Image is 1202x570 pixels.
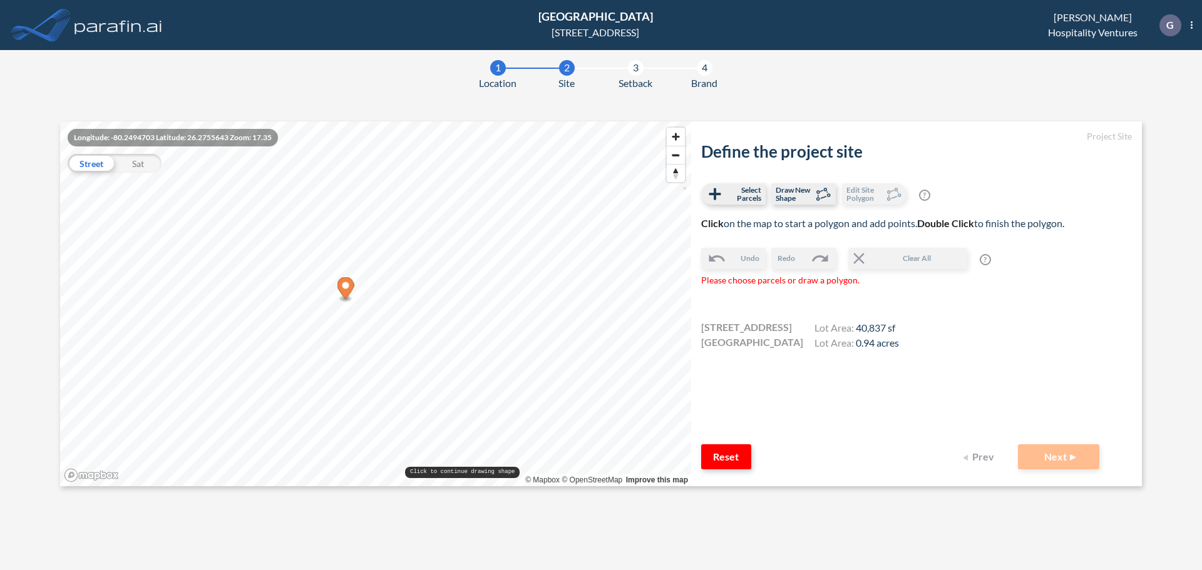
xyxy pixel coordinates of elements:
[667,128,685,146] button: Zoom in
[980,254,991,265] span: ?
[626,476,688,484] a: Improve this map
[562,476,622,484] a: OpenStreetMap
[68,154,115,173] div: Street
[667,146,685,164] span: Zoom out
[558,76,575,91] span: Site
[741,253,759,264] span: Undo
[814,337,899,352] h4: Lot Area:
[701,320,792,335] span: [STREET_ADDRESS]
[701,131,1132,142] h5: Project Site
[701,444,751,469] button: Reset
[697,60,712,76] div: 4
[701,142,1132,161] h2: Define the project site
[405,467,520,478] pre: Click to continue drawing shape
[724,186,761,202] span: Select Parcels
[538,9,653,23] span: Coral Springs
[667,164,685,182] button: Reset bearing to north
[479,76,516,91] span: Location
[1018,444,1099,469] button: Next
[701,217,1064,229] span: on the map to start a polygon and add points. to finish the polygon.
[771,248,836,269] button: Redo
[701,275,1008,286] span: Please choose parcels or draw a polygon.
[525,476,560,484] a: Mapbox
[846,186,883,202] span: Edit Site Polygon
[536,25,655,40] div: [STREET_ADDRESS]
[848,248,967,269] button: Clear All
[72,13,165,38] img: logo
[919,190,930,201] span: ?
[115,154,162,173] div: Sat
[64,468,119,482] a: Mapbox homepage
[667,146,685,164] button: Zoom out
[868,253,966,264] span: Clear All
[778,253,795,264] span: Redo
[691,76,717,91] span: Brand
[955,444,1005,469] button: Prev
[701,217,724,229] b: Click
[856,322,895,333] span: 40,837 sf
[337,277,354,303] div: Map marker
[701,335,803,350] span: [GEOGRAPHIC_DATA]
[917,217,974,229] b: Double Click
[667,165,685,182] span: Reset bearing to north
[60,121,691,486] canvas: Map
[1020,14,1193,36] div: [PERSON_NAME] Hospitality Ventures
[619,76,652,91] span: Setback
[559,60,575,76] div: 2
[1166,19,1174,31] p: G
[856,337,899,349] span: 0.94 acres
[490,60,506,76] div: 1
[776,186,813,202] span: Draw New Shape
[68,129,278,146] div: Longitude: -80.2494703 Latitude: 26.2755643 Zoom: 17.35
[701,248,766,269] button: Undo
[628,60,644,76] div: 3
[814,322,899,337] h4: Lot Area:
